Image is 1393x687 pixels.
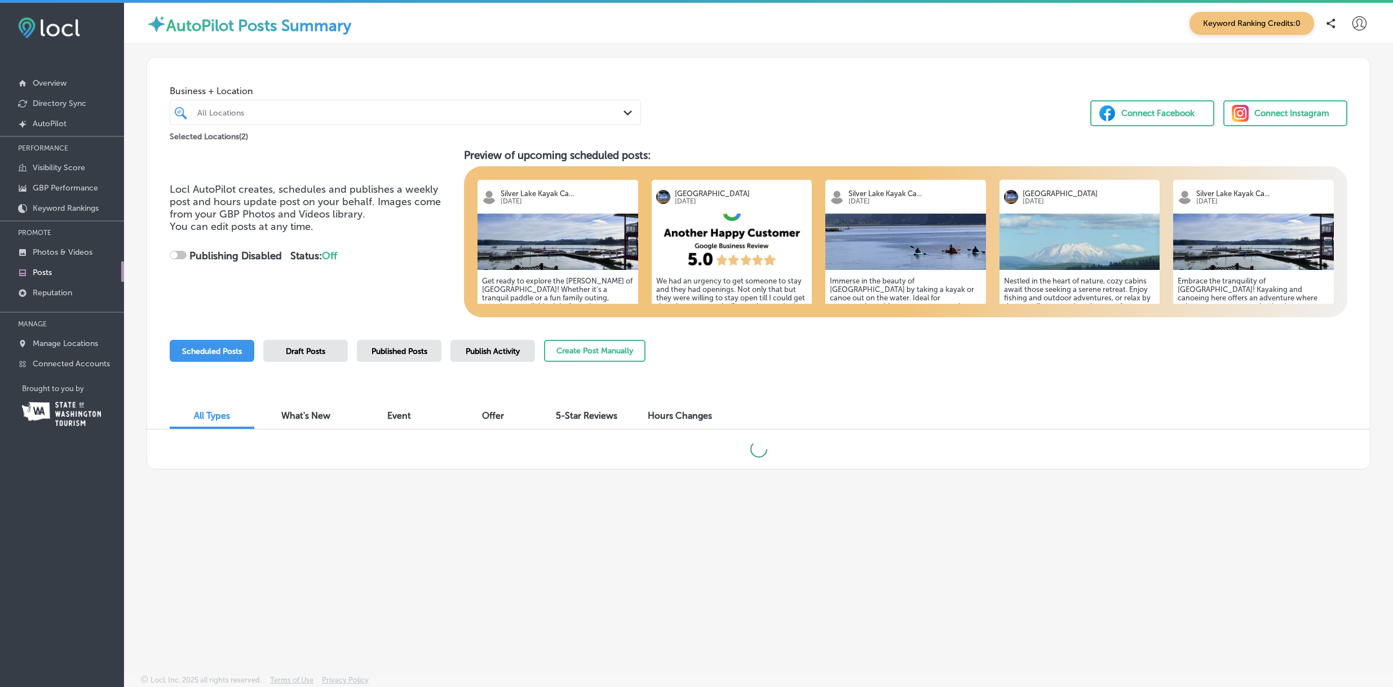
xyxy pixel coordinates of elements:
div: Connect Facebook [1121,105,1195,122]
img: logo [830,190,844,204]
p: Silver Lake Kayak Ca... [848,189,981,198]
span: You can edit posts at any time. [170,220,313,233]
img: 17569611207d3bb0ce-1399-4a5d-a470-b1e030b03549_Mountain_.JPG [1000,214,1160,270]
div: All Locations [197,108,625,117]
h5: Get ready to explore the [PERSON_NAME] of [GEOGRAPHIC_DATA]! Whether it's a tranquil paddle or a ... [482,277,634,370]
p: [DATE] [501,198,634,205]
img: logo [482,190,496,204]
h5: Nestled in the heart of nature, cozy cabins await those seeking a serene retreat. Enjoy fishing a... [1004,277,1156,370]
p: Posts [33,268,52,277]
p: [DATE] [675,198,808,205]
p: Visibility Score [33,163,85,172]
span: What's New [281,410,330,421]
label: AutoPilot Posts Summary [166,16,351,35]
img: fda3e92497d09a02dc62c9cd864e3231.png [18,17,80,38]
p: Photos & Videos [33,247,92,257]
img: Washington Tourism [22,402,101,426]
span: Draft Posts [286,347,325,356]
p: Connected Accounts [33,359,110,369]
span: Event [387,410,411,421]
span: Scheduled Posts [182,347,242,356]
img: eef5db8a-dee4-492d-a03c-c719004b4f92.png [652,214,812,270]
p: Reputation [33,288,72,298]
p: [DATE] [848,198,981,205]
button: Create Post Manually [544,340,645,362]
span: Keyword Ranking Credits: 0 [1189,12,1314,35]
strong: Publishing Disabled [189,250,282,262]
img: autopilot-icon [147,14,166,34]
p: Keyword Rankings [33,203,99,213]
span: Business + Location [170,86,641,96]
p: [GEOGRAPHIC_DATA] [675,189,808,198]
span: 5-Star Reviews [556,410,617,421]
p: [DATE] [1196,198,1329,205]
p: Directory Sync [33,99,86,108]
img: 1756961117055d6399-dd48-4a6b-8930-fd4f7b68f23c_2025-07-13.jpg [1173,214,1334,270]
span: Published Posts [372,347,427,356]
h5: We had an urgency to get someone to stay and they had openings. Not only that but they were willi... [656,277,808,353]
p: GBP Performance [33,183,98,193]
button: Connect Facebook [1090,100,1214,126]
p: Manage Locations [33,339,98,348]
img: 1756961118b6d0332f-76bd-4622-b1d9-c50df68cd95d_2025-07-13.jpg [825,214,986,270]
span: All Types [194,410,230,421]
img: logo [1178,190,1192,204]
p: Locl, Inc. 2025 all rights reserved. [151,676,262,684]
span: Publish Activity [466,347,520,356]
p: Overview [33,78,67,88]
p: AutoPilot [33,119,67,128]
div: Connect Instagram [1254,105,1329,122]
h5: Immerse in the beauty of [GEOGRAPHIC_DATA] by taking a kayak or canoe out on the water. Ideal for... [830,277,981,361]
img: logo [656,190,670,204]
span: Hours Changes [648,410,712,421]
span: Off [322,250,337,262]
h5: Embrace the tranquility of [GEOGRAPHIC_DATA]! Kayaking and canoeing here offers an adventure wher... [1178,277,1329,361]
p: Selected Locations ( 2 ) [170,127,248,141]
img: logo [1004,190,1018,204]
span: Offer [482,410,504,421]
h3: Preview of upcoming scheduled posts: [464,149,1347,162]
p: Silver Lake Kayak Ca... [501,189,634,198]
p: [DATE] [1023,198,1156,205]
span: Locl AutoPilot creates, schedules and publishes a weekly post and hours update post on your behal... [170,183,441,220]
button: Connect Instagram [1223,100,1347,126]
p: Brought to you by [22,384,124,393]
strong: Status: [290,250,337,262]
p: Silver Lake Kayak Ca... [1196,189,1329,198]
p: [GEOGRAPHIC_DATA] [1023,189,1156,198]
img: 1756961117055d6399-dd48-4a6b-8930-fd4f7b68f23c_2025-07-13.jpg [477,214,638,270]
